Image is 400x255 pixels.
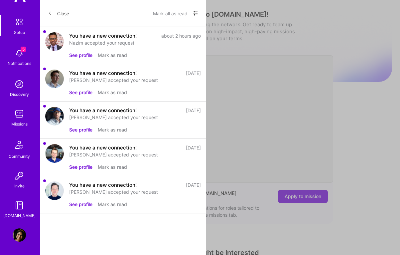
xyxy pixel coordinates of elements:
button: See profile [69,163,92,170]
div: Missions [11,121,28,127]
img: setup [12,15,26,29]
div: [PERSON_NAME] accepted your request [69,151,201,158]
div: You have a new connection! [69,107,137,114]
button: Mark all as read [153,8,188,19]
img: discovery [13,78,26,91]
div: You have a new connection! [69,181,137,188]
img: User Avatar [13,228,26,242]
div: Community [9,153,30,160]
button: Mark as read [98,126,127,133]
div: [DATE] [186,107,201,114]
div: [DATE] [186,70,201,77]
button: See profile [69,52,92,59]
button: Mark as read [98,89,127,96]
img: Invite [13,169,26,182]
button: Close [48,8,69,19]
div: You have a new connection! [69,144,137,151]
img: user avatar [45,181,64,200]
div: [DOMAIN_NAME] [3,212,36,219]
div: [PERSON_NAME] accepted your request [69,188,201,195]
img: user avatar [45,144,64,163]
img: Community [11,137,27,153]
button: See profile [69,89,92,96]
button: See profile [69,201,92,208]
div: [PERSON_NAME] accepted your request [69,77,201,84]
div: Nazim accepted your request [69,39,201,46]
button: Mark as read [98,163,127,170]
button: Mark as read [98,201,127,208]
img: user avatar [45,70,64,88]
div: Setup [14,29,25,36]
img: teamwork [13,107,26,121]
div: Discovery [10,91,29,98]
img: user avatar [45,107,64,126]
div: [PERSON_NAME] accepted your request [69,114,201,121]
div: [DATE] [186,144,201,151]
div: You have a new connection! [69,32,137,39]
div: [DATE] [186,181,201,188]
img: guide book [13,199,26,212]
button: See profile [69,126,92,133]
div: You have a new connection! [69,70,137,77]
img: user avatar [45,32,64,51]
button: Mark as read [98,52,127,59]
div: about 2 hours ago [161,32,201,39]
div: Invite [14,182,25,189]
